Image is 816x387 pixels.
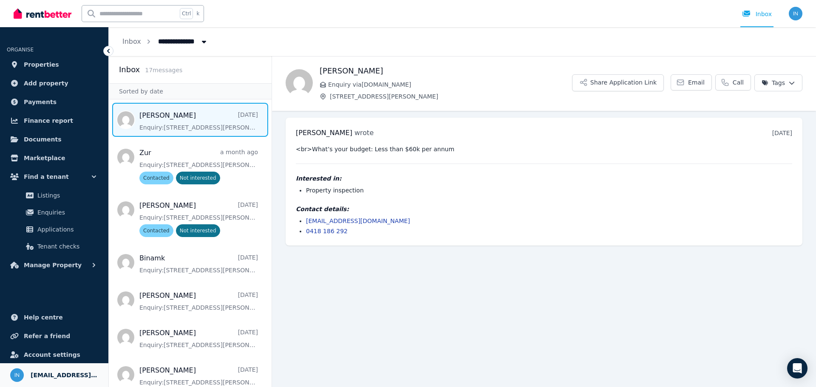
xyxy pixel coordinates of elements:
img: Brady Patmore [286,69,313,96]
span: Manage Property [24,260,82,270]
img: info@ckarchitecture.com.au [789,7,802,20]
a: Account settings [7,346,102,363]
button: Tags [754,74,802,91]
a: Documents [7,131,102,148]
span: Listings [37,190,95,201]
span: 17 message s [145,67,182,73]
span: wrote [354,129,374,137]
span: Add property [24,78,68,88]
a: Tenant checks [10,238,98,255]
span: [EMAIL_ADDRESS][DOMAIN_NAME] [31,370,98,380]
img: info@ckarchitecture.com.au [10,368,24,382]
button: Find a tenant [7,168,102,185]
a: [PERSON_NAME][DATE]Enquiry:[STREET_ADDRESS][PERSON_NAME]. [139,365,258,387]
h2: Inbox [119,64,140,76]
a: [PERSON_NAME][DATE]Enquiry:[STREET_ADDRESS][PERSON_NAME]. [139,328,258,349]
span: Payments [24,97,57,107]
span: Find a tenant [24,172,69,182]
a: [PERSON_NAME][DATE]Enquiry:[STREET_ADDRESS][PERSON_NAME].ContactedNot interested [139,201,258,237]
a: Call [715,74,751,90]
a: Listings [10,187,98,204]
a: Refer a friend [7,328,102,345]
a: Finance report [7,112,102,129]
h1: [PERSON_NAME] [320,65,572,77]
pre: <br>What’s your budget: Less than $60k per annum [296,145,792,153]
a: 0418 186 292 [306,228,348,234]
button: Share Application Link [572,74,664,91]
a: Help centre [7,309,102,326]
a: [PERSON_NAME][DATE]Enquiry:[STREET_ADDRESS][PERSON_NAME]. [139,110,258,132]
h4: Interested in: [296,174,792,183]
li: Property inspection [306,186,792,195]
span: Tenant checks [37,241,95,251]
img: RentBetter [14,7,71,20]
span: Enquiry via [DOMAIN_NAME] [328,80,572,89]
span: Email [688,78,705,87]
a: [PERSON_NAME][DATE]Enquiry:[STREET_ADDRESS][PERSON_NAME]. [139,291,258,312]
a: [EMAIL_ADDRESS][DOMAIN_NAME] [306,218,410,224]
span: [PERSON_NAME] [296,129,352,137]
span: Account settings [24,350,80,360]
div: Sorted by date [109,83,272,99]
span: ORGANISE [7,47,34,53]
a: Marketplace [7,150,102,167]
span: Call [733,78,744,87]
a: Properties [7,56,102,73]
span: Tags [762,79,785,87]
span: Marketplace [24,153,65,163]
a: Binamk[DATE]Enquiry:[STREET_ADDRESS][PERSON_NAME]. [139,253,258,274]
nav: Breadcrumb [109,27,222,56]
span: Finance report [24,116,73,126]
span: Properties [24,59,59,70]
span: Help centre [24,312,63,322]
span: Applications [37,224,95,234]
a: Payments [7,93,102,110]
h4: Contact details: [296,205,792,213]
a: Email [671,74,712,90]
a: Applications [10,221,98,238]
div: Open Intercom Messenger [787,358,807,379]
a: Inbox [122,37,141,45]
span: k [196,10,199,17]
span: Refer a friend [24,331,70,341]
span: Ctrl [180,8,193,19]
div: Inbox [742,10,772,18]
a: Enquiries [10,204,98,221]
span: Documents [24,134,62,144]
button: Manage Property [7,257,102,274]
a: Add property [7,75,102,92]
span: Enquiries [37,207,95,218]
a: Zura month agoEnquiry:[STREET_ADDRESS][PERSON_NAME].ContactedNot interested [139,148,258,184]
time: [DATE] [772,130,792,136]
span: [STREET_ADDRESS][PERSON_NAME] [330,92,572,101]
